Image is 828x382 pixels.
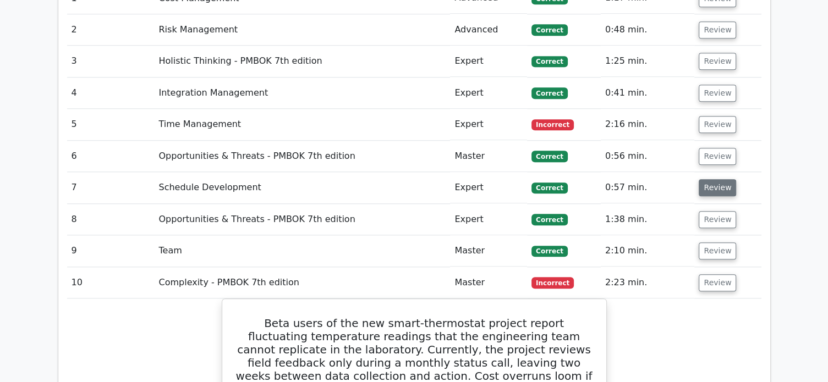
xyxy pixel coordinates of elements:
[531,182,567,193] span: Correct
[67,14,155,46] td: 2
[67,235,155,267] td: 9
[154,141,450,172] td: Opportunities & Threats - PMBOK 7th edition
[699,85,736,102] button: Review
[450,141,527,172] td: Master
[531,214,567,225] span: Correct
[699,242,736,259] button: Review
[531,87,567,98] span: Correct
[699,21,736,38] button: Review
[154,109,450,140] td: Time Management
[699,148,736,165] button: Review
[67,204,155,235] td: 8
[601,172,695,203] td: 0:57 min.
[601,141,695,172] td: 0:56 min.
[67,141,155,172] td: 6
[154,172,450,203] td: Schedule Development
[154,46,450,77] td: Holistic Thinking - PMBOK 7th edition
[601,267,695,298] td: 2:23 min.
[67,77,155,109] td: 4
[154,77,450,109] td: Integration Management
[67,109,155,140] td: 5
[67,46,155,77] td: 3
[450,109,527,140] td: Expert
[154,14,450,46] td: Risk Management
[699,116,736,133] button: Review
[699,274,736,291] button: Review
[450,204,527,235] td: Expert
[154,204,450,235] td: Opportunities & Threats - PMBOK 7th edition
[531,246,567,257] span: Correct
[531,56,567,67] span: Correct
[67,172,155,203] td: 7
[531,119,574,130] span: Incorrect
[531,277,574,288] span: Incorrect
[450,172,527,203] td: Expert
[450,46,527,77] td: Expert
[699,179,736,196] button: Review
[154,267,450,298] td: Complexity - PMBOK 7th edition
[531,24,567,35] span: Correct
[601,77,695,109] td: 0:41 min.
[450,14,527,46] td: Advanced
[601,109,695,140] td: 2:16 min.
[601,14,695,46] td: 0:48 min.
[450,267,527,298] td: Master
[450,77,527,109] td: Expert
[154,235,450,267] td: Team
[699,211,736,228] button: Review
[699,53,736,70] button: Review
[601,46,695,77] td: 1:25 min.
[601,204,695,235] td: 1:38 min.
[67,267,155,298] td: 10
[450,235,527,267] td: Master
[531,151,567,162] span: Correct
[601,235,695,267] td: 2:10 min.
